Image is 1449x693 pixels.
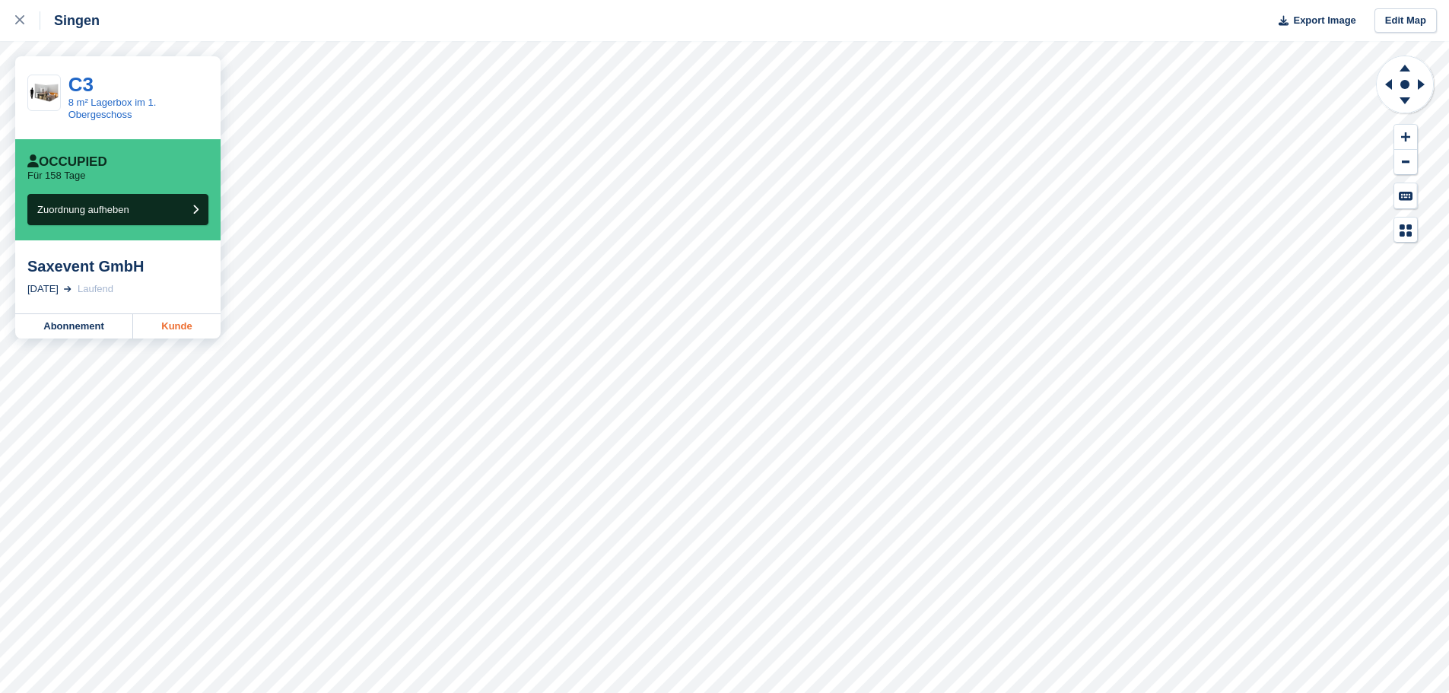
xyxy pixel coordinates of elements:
[27,257,208,275] div: Saxevent GmbH
[15,314,133,339] a: Abonnement
[78,281,113,297] div: Laufend
[1374,8,1437,33] a: Edit Map
[1269,8,1356,33] button: Export Image
[68,73,94,96] a: C3
[28,81,60,104] img: 100-sqft-unit.jpg
[37,204,129,215] span: Zuordnung aufheben
[1293,13,1355,28] span: Export Image
[1394,150,1417,175] button: Zoom Out
[68,97,157,120] a: 8 m² Lagerbox im 1. Obergeschoss
[27,281,59,297] div: [DATE]
[40,11,100,30] div: Singen
[27,194,208,225] button: Zuordnung aufheben
[64,286,71,292] img: arrow-right-light-icn-cde0832a797a2874e46488d9cf13f60e5c3a73dbe684e267c42b8395dfbc2abf.svg
[27,170,85,182] p: Für 158 Tage
[1394,125,1417,150] button: Zoom In
[1394,183,1417,208] button: Keyboard Shortcuts
[133,314,221,339] a: Kunde
[1394,218,1417,243] button: Map Legend
[27,154,107,170] div: Occupied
